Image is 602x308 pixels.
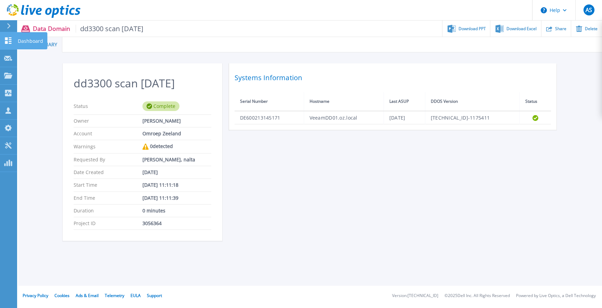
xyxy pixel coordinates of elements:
p: Project ID [74,221,142,226]
td: [DATE] [384,111,425,124]
th: Status [520,92,551,111]
span: Delete [585,27,598,31]
th: DDOS Version [425,92,519,111]
div: Omroep Zeeland [142,131,211,136]
p: Dashboard [18,32,43,50]
p: Account [74,131,142,136]
p: Duration [74,208,142,213]
a: Telemetry [105,293,124,298]
td: DE600213145171 [235,111,304,124]
th: Last ASUP [384,92,425,111]
p: Requested By [74,157,142,162]
span: dd3300 scan [DATE] [76,25,144,33]
div: [DATE] 11:11:39 [142,195,211,201]
div: [PERSON_NAME] [142,118,211,124]
p: Owner [74,118,142,124]
span: Share [555,27,566,31]
p: Status [74,101,142,111]
h2: dd3300 scan [DATE] [74,77,211,90]
p: Start Time [74,182,142,188]
td: VeeamDD01.oz.local [304,111,384,124]
a: Ads & Email [76,293,99,298]
p: Date Created [74,170,142,175]
li: Powered by Live Optics, a Dell Technology [516,294,596,298]
a: Cookies [54,293,70,298]
span: AS [586,7,592,13]
div: [PERSON_NAME], nalta [142,157,211,162]
td: [TECHNICAL_ID]-1175411 [425,111,519,124]
div: [DATE] 11:11:18 [142,182,211,188]
div: 3056364 [142,221,211,226]
div: 0 detected [142,144,211,150]
a: Support [147,293,162,298]
p: Data Domain [33,25,144,33]
span: Download Excel [506,27,537,31]
div: 0 minutes [142,208,211,213]
p: End Time [74,195,142,201]
span: Download PPT [459,27,486,31]
a: EULA [130,293,141,298]
th: Serial Number [235,92,304,111]
li: Version: [TECHNICAL_ID] [392,294,438,298]
li: © 2025 Dell Inc. All Rights Reserved [444,294,510,298]
h2: Systems Information [235,72,551,84]
div: [DATE] [142,170,211,175]
p: Warnings [74,144,142,150]
th: Hostname [304,92,384,111]
div: Complete [142,101,179,111]
a: Privacy Policy [23,293,48,298]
